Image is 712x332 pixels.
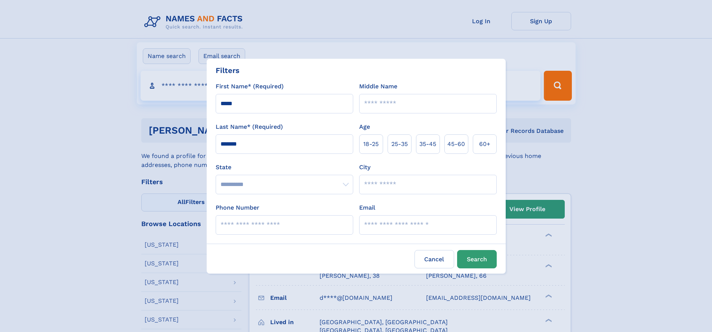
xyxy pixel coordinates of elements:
span: 25‑35 [391,140,408,149]
label: Email [359,203,375,212]
span: 60+ [479,140,490,149]
button: Search [457,250,497,268]
label: Phone Number [216,203,259,212]
label: First Name* (Required) [216,82,284,91]
div: Filters [216,65,240,76]
span: 35‑45 [419,140,436,149]
span: 18‑25 [363,140,379,149]
label: Middle Name [359,82,397,91]
label: Age [359,122,370,131]
label: Cancel [414,250,454,268]
span: 45‑60 [447,140,465,149]
label: State [216,163,353,172]
label: City [359,163,370,172]
label: Last Name* (Required) [216,122,283,131]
